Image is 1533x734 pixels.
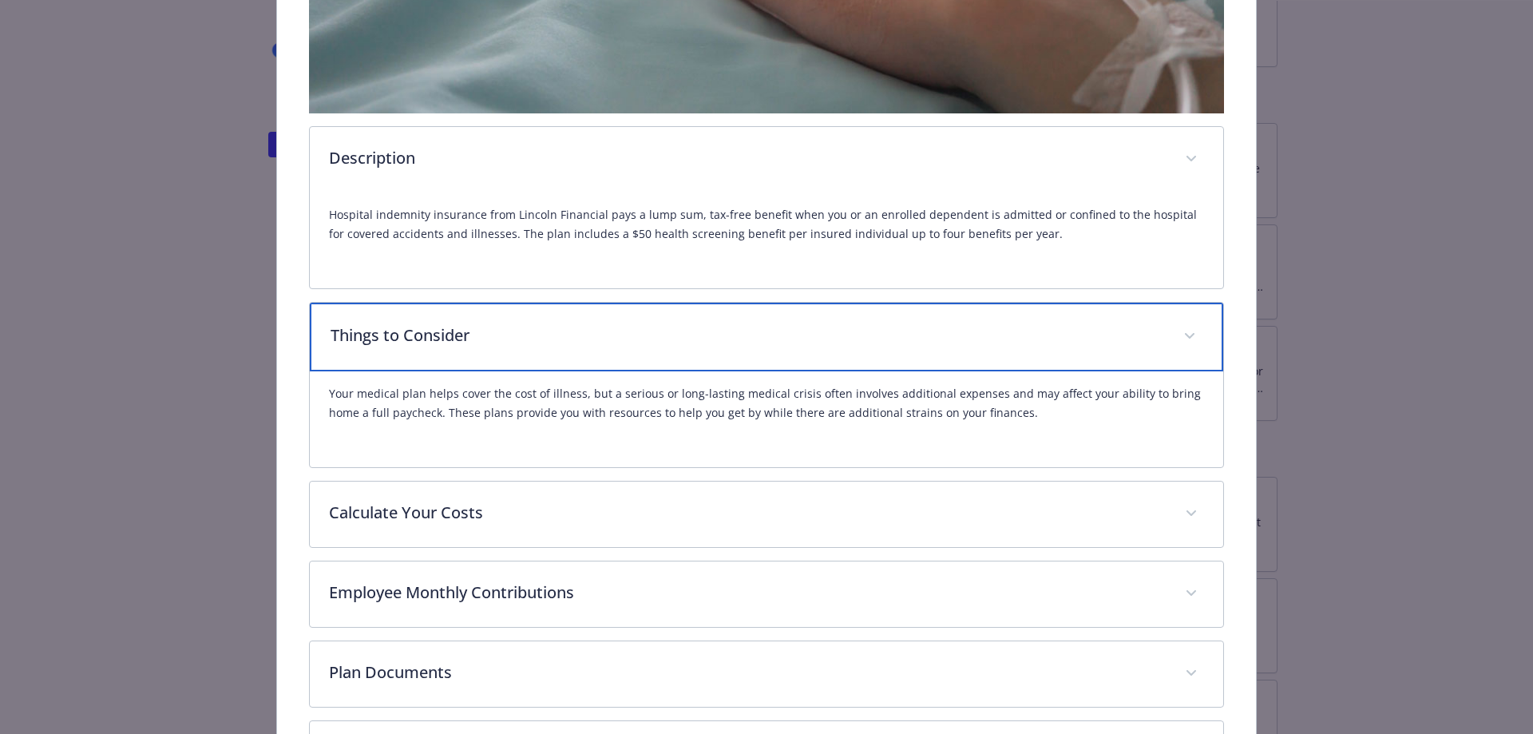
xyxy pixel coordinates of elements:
[310,127,1224,192] div: Description
[329,146,1167,170] p: Description
[329,384,1205,423] p: Your medical plan helps cover the cost of illness, but a serious or long-lasting medical crisis o...
[310,303,1224,371] div: Things to Consider
[331,323,1165,347] p: Things to Consider
[329,661,1167,684] p: Plan Documents
[310,561,1224,627] div: Employee Monthly Contributions
[310,482,1224,547] div: Calculate Your Costs
[310,371,1224,467] div: Things to Consider
[329,501,1167,525] p: Calculate Your Costs
[329,581,1167,605] p: Employee Monthly Contributions
[310,641,1224,707] div: Plan Documents
[310,192,1224,288] div: Description
[329,205,1205,244] p: Hospital indemnity insurance from Lincoln Financial pays a lump sum, tax-free benefit when you or...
